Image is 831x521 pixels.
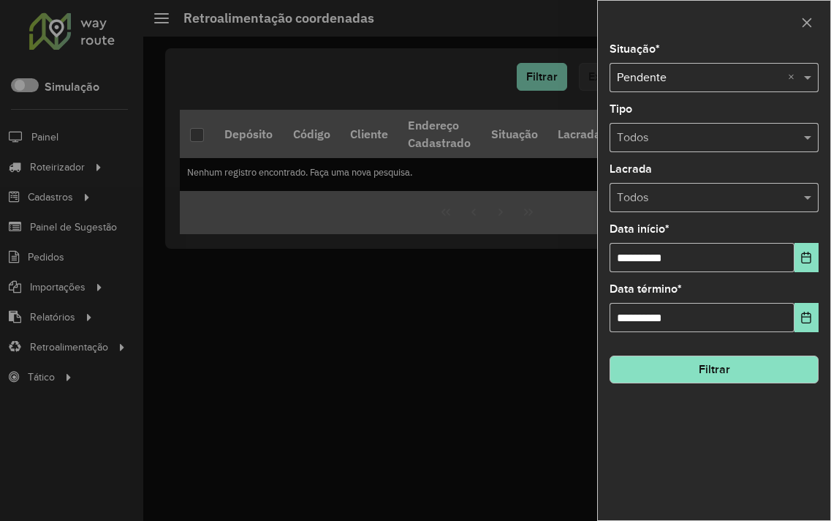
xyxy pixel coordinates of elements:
[610,40,660,58] label: Situação
[610,100,632,118] label: Tipo
[610,356,819,383] button: Filtrar
[610,220,669,238] label: Data início
[788,69,800,86] span: Clear all
[610,280,682,298] label: Data término
[794,243,819,272] button: Choose Date
[610,160,652,178] label: Lacrada
[794,303,819,332] button: Choose Date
